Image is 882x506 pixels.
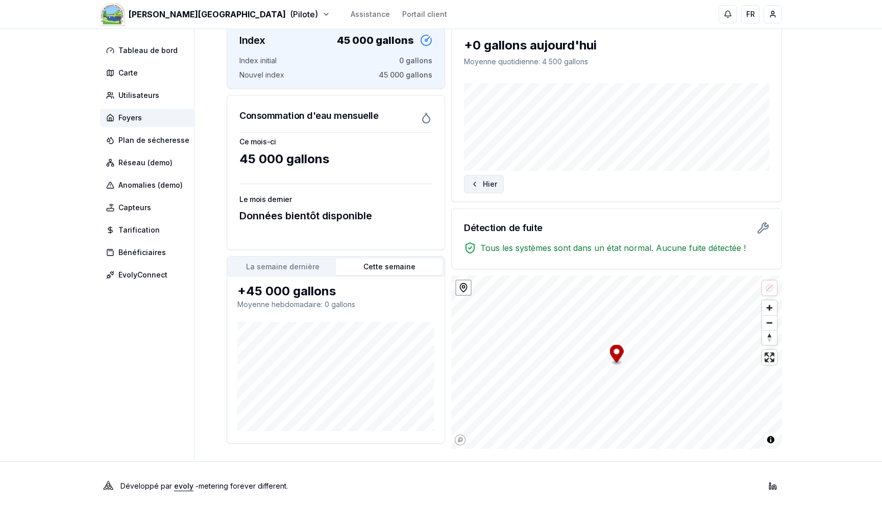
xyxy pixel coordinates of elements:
[118,90,159,100] span: Utilisateurs
[464,57,769,67] p: Moyenne quotidienne : 4 500 gallons
[118,203,151,213] span: Capteurs
[454,434,466,446] a: Mapbox homepage
[762,300,777,315] button: Zoom in
[399,56,432,66] span: 0 gallons
[239,194,432,205] h3: Le mois dernier
[762,281,777,295] button: Location not available
[118,113,142,123] span: Foyers
[118,68,138,78] span: Carte
[290,8,318,20] span: (Pilote)
[762,315,777,330] button: Zoom out
[746,9,755,19] span: FR
[118,135,189,145] span: Plan de sécheresse
[100,221,200,239] a: Tarification
[100,266,200,284] a: EvolyConnect
[239,109,378,123] h3: Consommation d'eau mensuelle
[337,33,414,47] div: 45 000 gallons
[100,41,200,60] a: Tableau de bord
[239,137,432,147] h3: Ce mois-ci
[336,259,443,275] button: Cette semaine
[480,242,746,254] span: Tous les systèmes sont dans un état normal. Aucune fuite détectée !
[239,70,284,80] span: Nouvel index
[100,8,330,20] button: [PERSON_NAME][GEOGRAPHIC_DATA](Pilote)
[741,5,759,23] button: FR
[237,299,434,310] p: Moyenne hebdomadaire : 0 gallons
[239,151,432,167] div: 45 000 gallons
[129,8,286,20] span: [PERSON_NAME][GEOGRAPHIC_DATA]
[100,109,200,127] a: Foyers
[239,209,432,223] div: Données bientôt disponible
[120,479,288,493] p: Développé par - metering forever different .
[402,9,447,19] a: Portail client
[239,56,277,66] span: Index initial
[118,45,178,56] span: Tableau de bord
[762,330,777,345] button: Reset bearing to north
[100,2,125,27] img: Morgan's Point Resort Logo
[118,158,173,168] span: Réseau (demo)
[174,482,193,490] a: evoly
[762,350,777,365] button: Enter fullscreen
[610,345,624,366] div: Map marker
[464,175,504,193] button: Hier
[100,86,200,105] a: Utilisateurs
[118,247,166,258] span: Bénéficiaires
[100,176,200,194] a: Anomalies (demo)
[239,33,265,47] h3: Index
[351,9,390,19] a: Assistance
[100,64,200,82] a: Carte
[229,259,336,275] button: La semaine dernière
[762,331,777,345] span: Reset bearing to north
[100,131,200,149] a: Plan de sécheresse
[100,154,200,172] a: Réseau (demo)
[118,225,160,235] span: Tarification
[118,180,183,190] span: Anomalies (demo)
[237,283,434,299] div: +45 000 gallons
[100,198,200,217] a: Capteurs
[451,275,782,449] canvas: Map
[118,270,167,280] span: EvolyConnect
[765,434,777,446] button: Toggle attribution
[100,478,116,494] img: Evoly Logo
[464,37,769,54] div: +0 gallons aujourd'hui
[100,243,200,262] a: Bénéficiaires
[464,221,543,235] h3: Détection de fuite
[379,70,432,80] span: 45 000 gallons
